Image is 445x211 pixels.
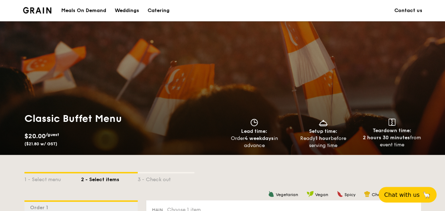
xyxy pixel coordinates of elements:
[291,135,355,149] div: Ready before serving time
[268,191,274,197] img: icon-vegetarian.fe4039eb.svg
[373,128,411,134] span: Teardown time:
[46,132,59,137] span: /guest
[372,192,421,197] span: Chef's recommendation
[244,135,273,141] strong: 4 weekdays
[344,192,355,197] span: Spicy
[138,173,194,183] div: 3 - Check out
[24,132,46,140] span: $20.00
[378,187,437,202] button: Chat with us🦙
[363,135,410,141] strong: 2 hours 30 minutes
[337,191,343,197] img: icon-spicy.37a8142b.svg
[360,134,424,148] div: from event time
[223,135,286,149] div: Order in advance
[249,119,259,126] img: icon-clock.2db775ea.svg
[24,141,57,146] span: ($21.80 w/ GST)
[241,128,267,134] span: Lead time:
[24,173,81,183] div: 1 - Select menu
[318,119,329,126] img: icon-dish.430c3a2e.svg
[315,135,331,141] strong: 1 hour
[23,7,52,13] img: Grain
[307,191,314,197] img: icon-vegan.f8ff3823.svg
[315,192,328,197] span: Vegan
[364,191,370,197] img: icon-chef-hat.a58ddaea.svg
[30,205,51,211] span: Order 1
[81,173,138,183] div: 2 - Select items
[309,128,337,134] span: Setup time:
[24,112,220,125] h1: Classic Buffet Menu
[388,119,395,126] img: icon-teardown.65201eee.svg
[384,191,420,198] span: Chat with us
[422,191,431,199] span: 🦙
[276,192,298,197] span: Vegetarian
[23,7,52,13] a: Logotype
